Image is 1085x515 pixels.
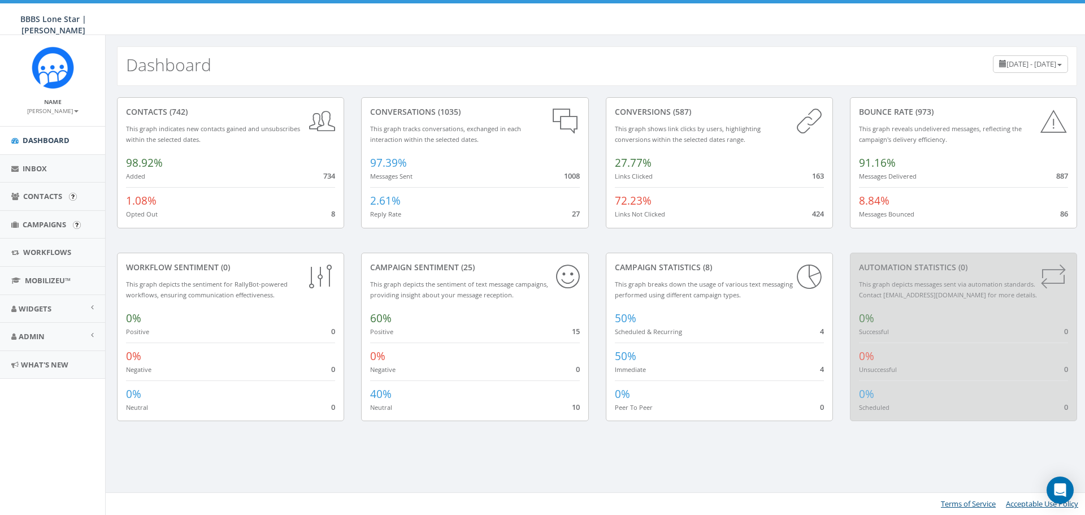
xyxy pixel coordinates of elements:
[859,155,896,170] span: 91.16%
[572,326,580,336] span: 15
[1064,402,1068,412] span: 0
[859,172,917,180] small: Messages Delivered
[615,387,630,401] span: 0%
[126,365,151,374] small: Negative
[19,304,51,314] span: Widgets
[126,387,141,401] span: 0%
[126,172,145,180] small: Added
[370,172,413,180] small: Messages Sent
[1047,477,1074,504] div: Open Intercom Messenger
[370,311,392,326] span: 60%
[812,209,824,219] span: 424
[73,221,81,229] input: Submit
[859,327,889,336] small: Successful
[615,327,682,336] small: Scheduled & Recurring
[859,365,897,374] small: Unsuccessful
[126,280,288,299] small: This graph depicts the sentiment for RallyBot-powered workflows, ensuring communication effective...
[44,98,62,106] small: Name
[19,331,45,341] span: Admin
[436,106,461,117] span: (1035)
[331,364,335,374] span: 0
[859,349,874,363] span: 0%
[126,210,158,218] small: Opted Out
[859,311,874,326] span: 0%
[913,106,934,117] span: (973)
[701,262,712,272] span: (8)
[1056,171,1068,181] span: 887
[859,106,1068,118] div: Bounce Rate
[167,106,188,117] span: (742)
[1064,364,1068,374] span: 0
[859,210,914,218] small: Messages Bounced
[370,387,392,401] span: 40%
[126,403,148,412] small: Neutral
[572,402,580,412] span: 10
[1060,209,1068,219] span: 86
[370,349,385,363] span: 0%
[615,262,824,273] div: Campaign Statistics
[859,403,889,412] small: Scheduled
[370,210,401,218] small: Reply Rate
[27,107,79,115] small: [PERSON_NAME]
[820,326,824,336] span: 4
[25,275,71,285] span: MobilizeU™
[126,55,211,74] h2: Dashboard
[859,193,889,208] span: 8.84%
[1006,59,1056,69] span: [DATE] - [DATE]
[615,403,653,412] small: Peer To Peer
[126,311,141,326] span: 0%
[23,247,71,257] span: Workflows
[615,193,652,208] span: 72.23%
[370,106,579,118] div: conversations
[859,124,1022,144] small: This graph reveals undelivered messages, reflecting the campaign's delivery efficiency.
[126,349,141,363] span: 0%
[812,171,824,181] span: 163
[23,163,47,174] span: Inbox
[941,499,996,509] a: Terms of Service
[370,155,407,170] span: 97.39%
[370,124,521,144] small: This graph tracks conversations, exchanged in each interaction within the selected dates.
[459,262,475,272] span: (25)
[671,106,691,117] span: (587)
[576,364,580,374] span: 0
[370,193,401,208] span: 2.61%
[615,155,652,170] span: 27.77%
[564,171,580,181] span: 1008
[331,402,335,412] span: 0
[126,193,157,208] span: 1.08%
[859,387,874,401] span: 0%
[1064,326,1068,336] span: 0
[126,124,300,144] small: This graph indicates new contacts gained and unsubscribes within the selected dates.
[21,360,68,370] span: What's New
[615,349,636,363] span: 50%
[23,191,62,201] span: Contacts
[32,46,74,89] img: Rally_Corp_Icon_1.png
[126,262,335,273] div: Workflow Sentiment
[615,365,646,374] small: Immediate
[331,326,335,336] span: 0
[1006,499,1078,509] a: Acceptable Use Policy
[370,403,392,412] small: Neutral
[370,365,396,374] small: Negative
[820,402,824,412] span: 0
[23,135,70,145] span: Dashboard
[615,280,793,299] small: This graph breaks down the usage of various text messaging performed using different campaign types.
[820,364,824,374] span: 4
[859,262,1068,273] div: Automation Statistics
[615,311,636,326] span: 50%
[69,193,77,201] input: Submit
[323,171,335,181] span: 734
[615,172,653,180] small: Links Clicked
[370,262,579,273] div: Campaign Sentiment
[23,219,66,230] span: Campaigns
[370,280,548,299] small: This graph depicts the sentiment of text message campaigns, providing insight about your message ...
[572,209,580,219] span: 27
[219,262,230,272] span: (0)
[615,210,665,218] small: Links Not Clicked
[126,327,149,336] small: Positive
[126,106,335,118] div: contacts
[615,106,824,118] div: conversions
[859,280,1037,299] small: This graph depicts messages sent via automation standards. Contact [EMAIL_ADDRESS][DOMAIN_NAME] f...
[20,14,86,36] span: BBBS Lone Star | [PERSON_NAME]
[126,155,163,170] span: 98.92%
